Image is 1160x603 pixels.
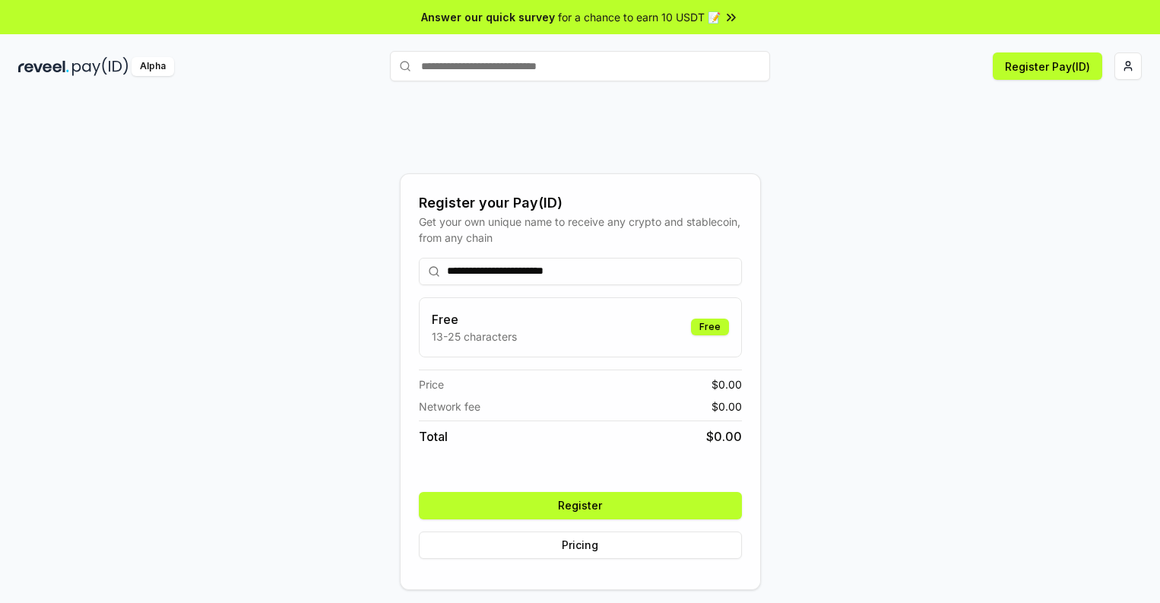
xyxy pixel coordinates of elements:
[419,532,742,559] button: Pricing
[419,398,480,414] span: Network fee
[419,192,742,214] div: Register your Pay(ID)
[706,427,742,446] span: $ 0.00
[993,52,1102,80] button: Register Pay(ID)
[432,328,517,344] p: 13-25 characters
[132,57,174,76] div: Alpha
[18,57,69,76] img: reveel_dark
[421,9,555,25] span: Answer our quick survey
[419,492,742,519] button: Register
[419,427,448,446] span: Total
[712,398,742,414] span: $ 0.00
[691,319,729,335] div: Free
[419,376,444,392] span: Price
[72,57,128,76] img: pay_id
[712,376,742,392] span: $ 0.00
[432,310,517,328] h3: Free
[558,9,721,25] span: for a chance to earn 10 USDT 📝
[419,214,742,246] div: Get your own unique name to receive any crypto and stablecoin, from any chain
